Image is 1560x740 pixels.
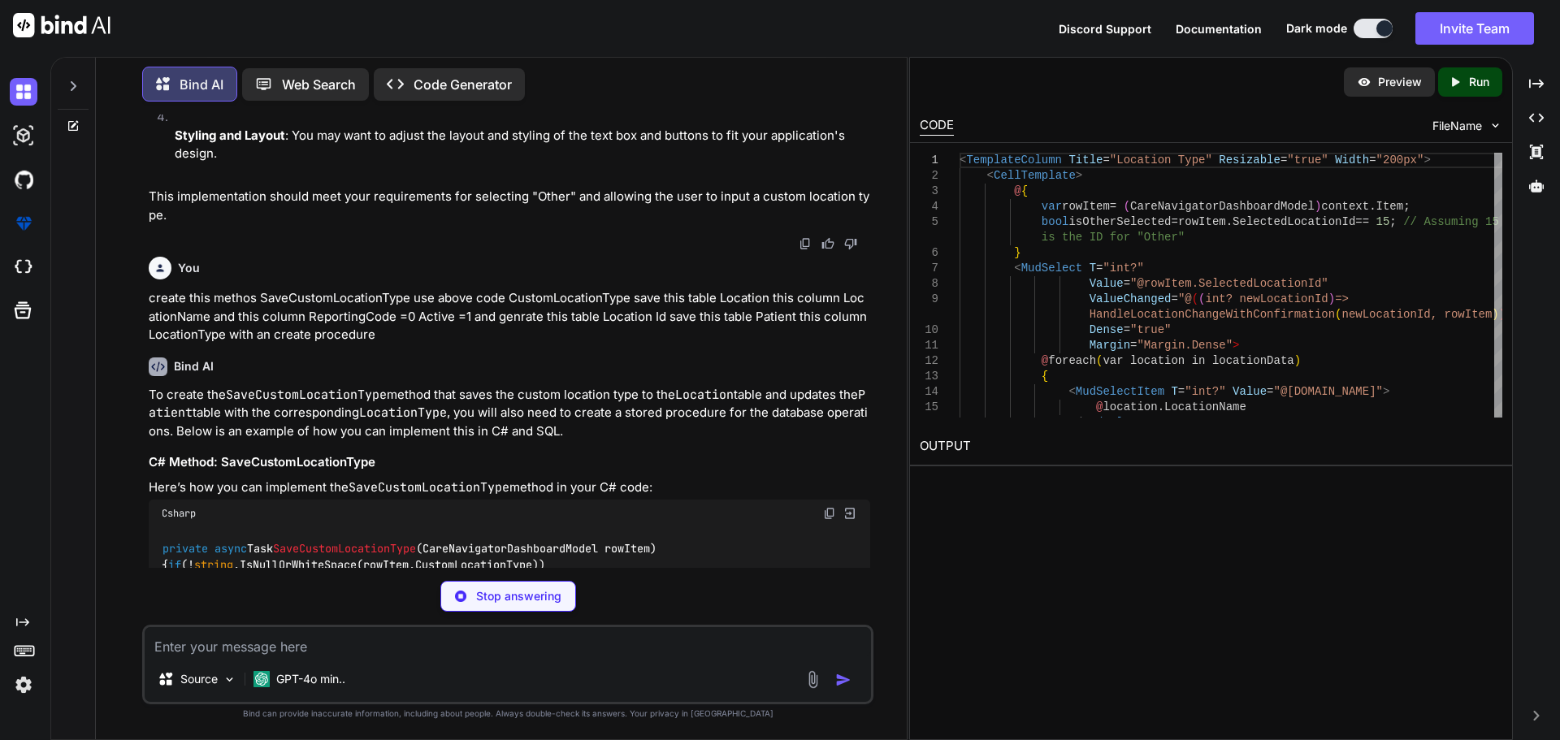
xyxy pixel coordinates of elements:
img: like [821,237,834,250]
span: . [1225,215,1232,228]
p: : You may want to adjust the layout and styling of the text box and buttons to fit your applicati... [175,127,870,163]
div: 9 [920,292,938,307]
span: CareNavigatorDashboardModel [1130,200,1315,213]
span: = [1369,154,1376,167]
span: T [1089,262,1095,275]
span: CellTemplate [994,169,1076,182]
span: ) [1328,292,1334,305]
img: icon [835,672,851,688]
span: </ [1068,416,1082,429]
p: Code Generator [414,75,512,94]
span: > [1383,385,1389,398]
div: 15 [920,400,938,415]
p: Preview [1378,74,1422,90]
span: ( [1335,308,1341,321]
span: = [1123,323,1129,336]
div: 6 [920,245,938,261]
span: { [1041,370,1047,383]
div: 5 [920,214,938,230]
span: == [1355,215,1369,228]
span: bool [1041,215,1068,228]
span: ( [1191,292,1198,305]
span: @ [1096,400,1103,413]
div: 1 [920,153,938,168]
img: Open in Browser [843,506,857,521]
span: . [1369,200,1376,213]
span: var [1041,200,1061,213]
div: 13 [920,369,938,384]
span: ( [1198,292,1205,305]
code: { (! .IsNullOrWhiteSpace(rowItem.CustomLocationType)) { locationId = SaveLocationToDatabase(rowIt... [162,540,857,739]
span: is the ID for "Other" [1041,231,1184,244]
div: 2 [920,168,938,184]
span: Discord Support [1059,22,1151,36]
button: Discord Support [1059,20,1151,37]
h2: OUTPUT [910,427,1512,465]
img: githubDark [10,166,37,193]
code: SaveCustomLocationType [226,387,387,403]
p: Run [1469,74,1489,90]
span: < [986,169,993,182]
img: copy [823,507,836,520]
span: private [162,541,208,556]
p: Stop answering [476,588,561,604]
p: Here’s how you can implement the method in your C# code: [149,478,870,497]
span: = [1178,385,1185,398]
span: ) [1315,200,1321,213]
span: location.LocationName [1103,400,1246,413]
span: Width [1335,154,1369,167]
span: Value [1089,277,1123,290]
span: "true" [1130,323,1171,336]
span: Dense [1089,323,1123,336]
img: chevron down [1488,119,1502,132]
span: CareNavigatorDashboardModel rowItem [422,541,650,556]
img: attachment [804,670,822,689]
span: SaveCustomLocationType [273,541,416,556]
span: = [1096,262,1103,275]
img: premium [10,210,37,237]
span: > [1075,169,1081,182]
span: = [1130,339,1137,352]
strong: Styling and Layout [175,128,285,143]
code: LocationType [359,405,447,421]
div: 10 [920,322,938,338]
img: copy [799,237,812,250]
img: cloudideIcon [10,253,37,281]
span: Title [1068,154,1103,167]
span: Margin [1089,339,1129,352]
span: "@rowItem.SelectedLocationId" [1130,277,1328,290]
span: Dark mode [1286,20,1347,37]
img: preview [1357,75,1371,89]
span: foreach [1048,354,1096,367]
span: Csharp [162,507,196,520]
span: // Assuming 15 [1403,215,1499,228]
span: "@[DOMAIN_NAME]" [1273,385,1382,398]
span: < [1068,385,1075,398]
div: CODE [920,116,954,136]
span: > [1423,154,1430,167]
span: "200px" [1376,154,1423,167]
img: darkAi-studio [10,122,37,149]
span: ) [1492,308,1498,321]
div: 8 [920,276,938,292]
span: Item [1376,200,1403,213]
span: Documentation [1176,22,1262,36]
div: 3 [920,184,938,199]
span: rowItem [1062,200,1110,213]
span: Task ( ) [162,541,656,556]
span: TemplateColumn [966,154,1062,167]
button: Invite Team [1415,12,1534,45]
div: 11 [920,338,938,353]
span: ( [1123,200,1129,213]
span: FileName [1432,118,1482,134]
span: SelectedLocationId [1233,215,1355,228]
h3: C# Method: SaveCustomLocationType [149,453,870,472]
span: { [1020,184,1027,197]
span: ; [1389,215,1396,228]
code: Patient [149,387,865,422]
span: "true" [1287,154,1328,167]
span: = [1280,154,1287,167]
span: => [1335,292,1349,305]
img: Bind AI [13,13,110,37]
span: T [1171,385,1177,398]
